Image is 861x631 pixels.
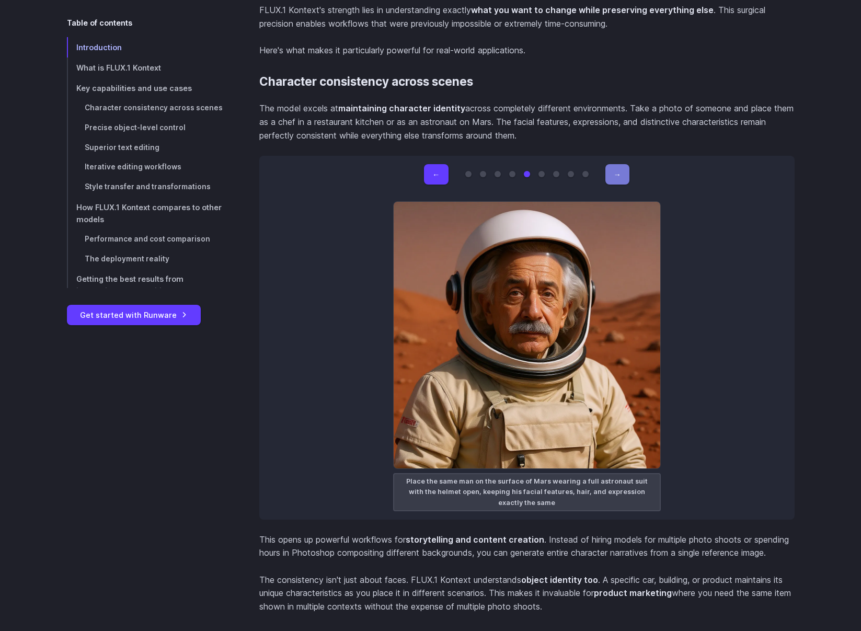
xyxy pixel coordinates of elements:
strong: maintaining character identity [338,103,465,113]
p: The consistency isn't just about faces. FLUX.1 Kontext understands . A specific car, building, or... [259,573,795,614]
strong: what you want to change while preserving everything else [471,5,714,15]
span: How FLUX.1 Kontext compares to other models [76,203,222,224]
button: Go to 8 of 9 [568,171,574,177]
a: The deployment reality [67,249,226,269]
p: The model excels at across completely different environments. Take a photo of someone and place t... [259,102,795,142]
span: Superior text editing [85,143,159,152]
a: Introduction [67,37,226,58]
button: Go to 3 of 9 [495,171,501,177]
span: Precise object-level control [85,123,186,132]
span: Getting the best results from instruction-based editing [76,275,183,296]
button: Go to 7 of 9 [553,171,559,177]
button: Go to 6 of 9 [538,171,545,177]
a: What is FLUX.1 Kontext [67,58,226,78]
img: Mature man in a space suit and helmet posing on the surface of Mars with red rocky terrain behind... [393,201,661,469]
span: Style transfer and transformations [85,182,211,191]
a: Iterative editing workflows [67,157,226,177]
span: What is FLUX.1 Kontext [76,63,161,72]
a: Precise object-level control [67,118,226,138]
span: Iterative editing workflows [85,163,181,171]
strong: storytelling and content creation [406,534,544,545]
button: Go to 2 of 9 [480,171,486,177]
a: Performance and cost comparison [67,230,226,249]
a: Getting the best results from instruction-based editing [67,269,226,302]
a: Get started with Runware [67,305,201,325]
span: Introduction [76,43,122,52]
button: → [605,164,629,185]
a: Superior text editing [67,138,226,158]
a: Style transfer and transformations [67,177,226,197]
strong: object identity too [521,575,598,585]
button: Go to 9 of 9 [582,171,589,177]
span: Character consistency across scenes [85,104,223,112]
span: Key capabilities and use cases [76,84,192,93]
span: Table of contents [67,17,132,29]
a: How FLUX.1 Kontext compares to other models [67,197,226,230]
a: Character consistency across scenes [259,75,473,89]
button: ← [424,164,448,185]
span: The deployment reality [85,255,169,263]
p: Here's what makes it particularly powerful for real-world applications. [259,44,795,58]
a: Key capabilities and use cases [67,78,226,98]
a: Character consistency across scenes [67,98,226,118]
p: FLUX.1 Kontext's strength lies in understanding exactly . This surgical precision enables workflo... [259,4,795,30]
p: This opens up powerful workflows for . Instead of hiring models for multiple photo shoots or spen... [259,533,795,560]
button: Go to 1 of 9 [465,171,472,177]
button: Go to 5 of 9 [524,171,530,177]
span: Performance and cost comparison [85,235,210,243]
strong: product marketing [594,588,672,598]
figcaption: Place the same man on the surface of Mars wearing a full astronaut suit with the helmet open, kee... [393,473,661,511]
button: Go to 4 of 9 [509,171,515,177]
